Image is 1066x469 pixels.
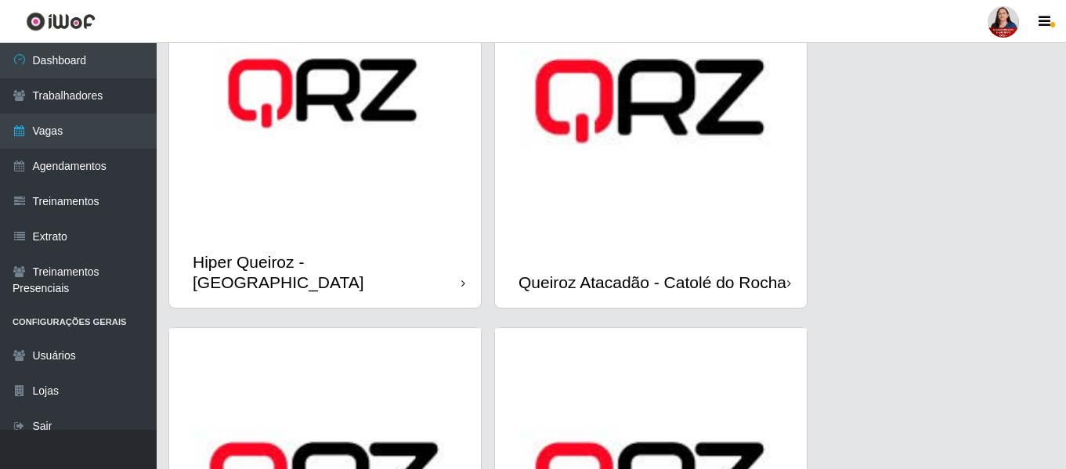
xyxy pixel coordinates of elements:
[519,272,786,292] div: Queiroz Atacadão - Catolé do Rocha
[26,12,96,31] img: CoreUI Logo
[193,252,461,291] div: Hiper Queiroz - [GEOGRAPHIC_DATA]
